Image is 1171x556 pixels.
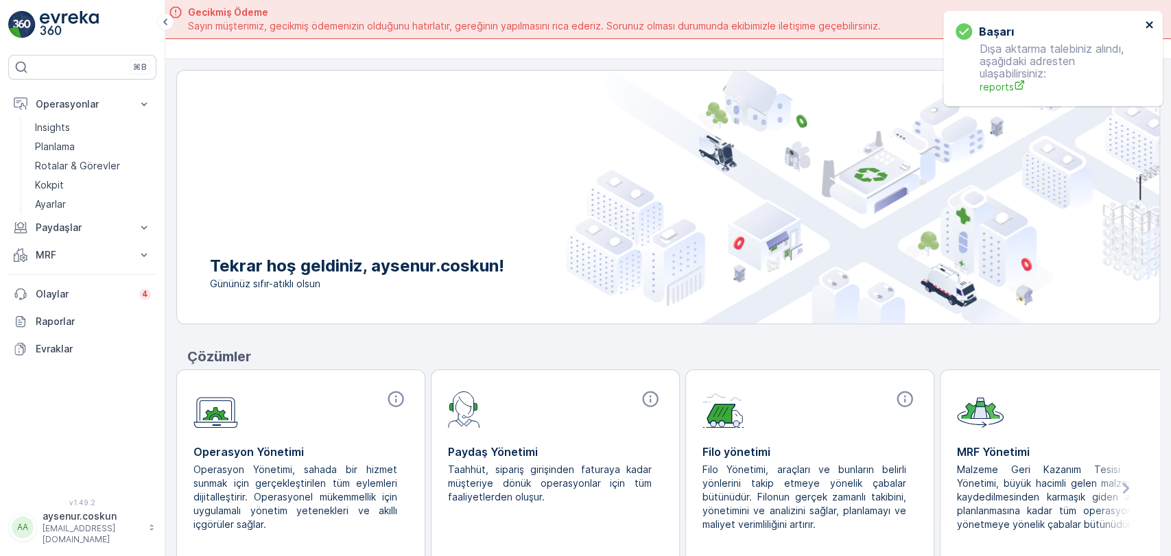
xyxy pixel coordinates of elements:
p: Planlama [35,140,75,154]
img: module-icon [702,389,744,428]
p: Taahhüt, sipariş girişinden faturaya kadar müşteriye dönük operasyonlar için tüm faaliyetlerden o... [448,463,652,504]
p: Operasyon Yönetimi [193,444,408,460]
a: Insights [29,118,156,137]
p: Filo Yönetimi, araçları ve bunların belirli yönlerini takip etmeye yönelik çabalar bütünüdür. Fil... [702,463,906,531]
p: Olaylar [36,287,131,301]
img: module-icon [448,389,480,428]
a: reports [980,80,1141,94]
p: Kokpit [35,178,64,192]
p: MRF [36,248,129,262]
img: logo_light-DOdMpM7g.png [40,11,99,38]
a: Planlama [29,137,156,156]
p: Tekrar hoş geldiniz, aysenur.coskun! [210,255,504,277]
a: Kokpit [29,176,156,195]
img: module-icon [193,389,238,428]
p: Çözümler [187,346,1160,367]
p: Filo yönetimi [702,444,917,460]
button: close [1145,19,1155,32]
a: Raporlar [8,308,156,335]
div: AA [12,516,34,538]
p: Paydaş Yönetimi [448,444,663,460]
img: city illustration [566,71,1159,324]
p: Operasyon Yönetimi, sahada bir hizmet sunmak için gerçekleştirilen tüm eylemleri dijitalleştirir.... [193,463,397,531]
p: Ayarlar [35,197,66,211]
a: Evraklar [8,335,156,363]
span: v 1.49.2 [8,498,156,507]
img: logo [8,11,36,38]
p: Rotalar & Görevler [35,159,120,173]
img: module-icon [957,389,1004,428]
p: Paydaşlar [36,221,129,234]
p: 4 [142,289,148,300]
p: Dışa aktarma talebiniz alındı, aşağıdaki adresten ulaşabilirsiniz: [956,43,1141,94]
button: MRF [8,241,156,269]
a: Ayarlar [29,195,156,214]
span: Gecikmiş Ödeme [188,5,881,19]
button: Operasyonlar [8,90,156,118]
h3: başarı [979,23,1014,40]
p: Insights [35,121,70,134]
p: Raporlar [36,315,151,328]
a: Rotalar & Görevler [29,156,156,176]
p: Operasyonlar [36,97,129,111]
p: Malzeme Geri Kazanım Tesisi (MRF) Yönetimi, büyük hacimli gelen malzemelerin kaydedilmesinden kar... [957,463,1161,531]
p: Evraklar [36,342,151,356]
span: Gününüz sıfır-atıklı olsun [210,277,504,291]
p: ⌘B [133,62,147,73]
p: aysenur.coskun [43,509,141,523]
span: Sayın müşterimiz, gecikmiş ödemenizin olduğunu hatırlatır, gereğinin yapılmasını rica ederiz. Sor... [188,19,881,33]
a: Olaylar4 [8,280,156,308]
button: Paydaşlar [8,214,156,241]
p: [EMAIL_ADDRESS][DOMAIN_NAME] [43,523,141,545]
button: AAaysenur.coskun[EMAIL_ADDRESS][DOMAIN_NAME] [8,509,156,545]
